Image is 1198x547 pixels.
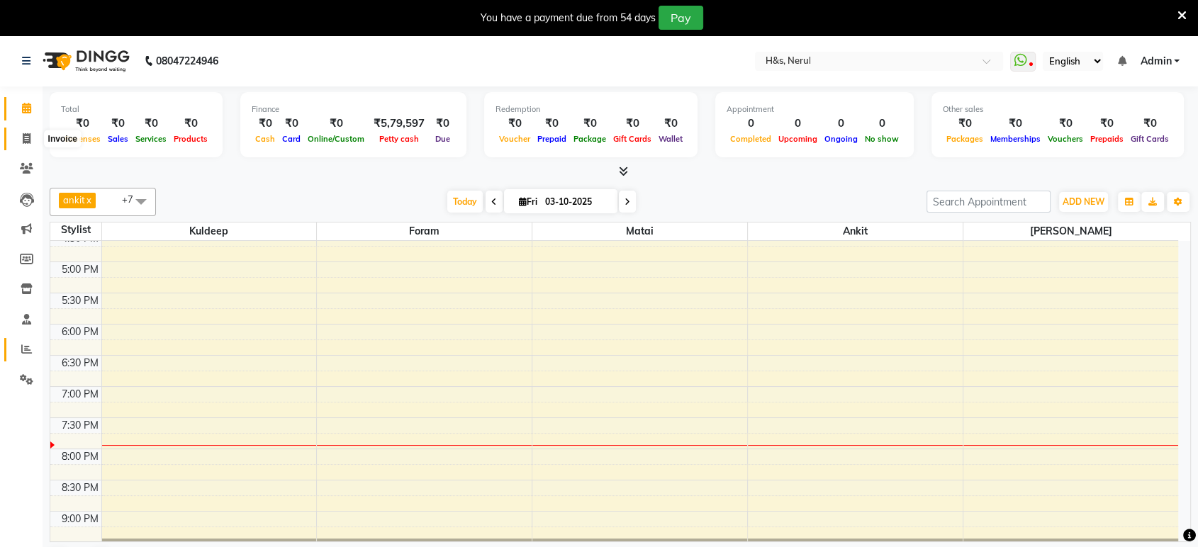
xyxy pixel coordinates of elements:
[821,134,861,144] span: Ongoing
[430,115,455,132] div: ₹0
[61,115,104,132] div: ₹0
[304,115,368,132] div: ₹0
[496,103,686,115] div: Redemption
[447,191,483,213] span: Today
[45,130,81,147] div: Invoice
[610,115,655,132] div: ₹0
[1087,134,1127,144] span: Prepaids
[104,134,132,144] span: Sales
[85,194,91,205] a: x
[927,191,1051,213] input: Search Appointment
[861,115,902,132] div: 0
[59,293,101,308] div: 5:30 PM
[317,222,532,240] span: Foram
[987,115,1044,132] div: ₹0
[252,115,279,132] div: ₹0
[861,134,902,144] span: No show
[36,41,133,81] img: logo
[775,115,821,132] div: 0
[132,134,170,144] span: Services
[943,115,987,132] div: ₹0
[279,134,304,144] span: Card
[532,222,747,240] span: matai
[534,134,570,144] span: Prepaid
[122,193,144,205] span: +7
[496,134,534,144] span: Voucher
[534,115,570,132] div: ₹0
[368,115,430,132] div: ₹5,79,597
[132,115,170,132] div: ₹0
[1059,192,1108,212] button: ADD NEW
[59,387,101,402] div: 7:00 PM
[1140,54,1171,69] span: Admin
[943,134,987,144] span: Packages
[50,222,101,237] div: Stylist
[515,196,541,207] span: Fri
[481,11,656,26] div: You have a payment due from 54 days
[821,115,861,132] div: 0
[170,134,211,144] span: Products
[496,115,534,132] div: ₹0
[655,134,686,144] span: Wallet
[102,222,317,240] span: Kuldeep
[104,115,132,132] div: ₹0
[570,115,610,132] div: ₹0
[659,6,703,30] button: Pay
[59,418,101,433] div: 7:30 PM
[432,134,454,144] span: Due
[59,325,101,339] div: 6:00 PM
[61,103,211,115] div: Total
[610,134,655,144] span: Gift Cards
[748,222,963,240] span: ankit
[943,103,1172,115] div: Other sales
[59,449,101,464] div: 8:00 PM
[376,134,422,144] span: Petty cash
[156,41,218,81] b: 08047224946
[1044,115,1087,132] div: ₹0
[541,191,612,213] input: 2025-10-03
[1087,115,1127,132] div: ₹0
[59,512,101,526] div: 9:00 PM
[304,134,368,144] span: Online/Custom
[1127,134,1172,144] span: Gift Cards
[252,103,455,115] div: Finance
[963,222,1178,240] span: [PERSON_NAME]
[987,134,1044,144] span: Memberships
[1063,196,1104,207] span: ADD NEW
[570,134,610,144] span: Package
[1127,115,1172,132] div: ₹0
[170,115,211,132] div: ₹0
[59,262,101,277] div: 5:00 PM
[727,115,775,132] div: 0
[59,480,101,495] div: 8:30 PM
[279,115,304,132] div: ₹0
[727,103,902,115] div: Appointment
[63,194,85,205] span: ankit
[727,134,775,144] span: Completed
[655,115,686,132] div: ₹0
[59,356,101,371] div: 6:30 PM
[1044,134,1087,144] span: Vouchers
[775,134,821,144] span: Upcoming
[252,134,279,144] span: Cash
